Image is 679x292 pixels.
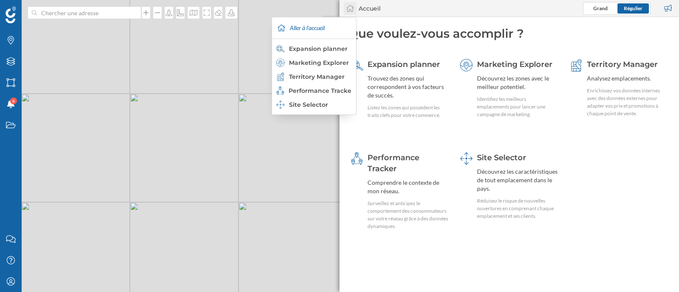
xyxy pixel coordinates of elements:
img: explorer.svg [276,58,285,67]
img: monitoring-360.svg [351,152,363,165]
div: Listez les zones qui possèdent les traits clefs pour votre commerce. [368,104,449,119]
div: Performance Tracker [276,86,351,95]
span: 8 [12,97,15,105]
img: search-areas--hover.svg [276,44,285,53]
span: Territory Manager [587,60,658,69]
div: Découvrez les caractéristiques de tout emplacement dans le pays. [477,167,558,193]
div: Aller à l'accueil [274,17,354,39]
img: search-areas.svg [351,59,363,72]
span: Performance Tracker [368,153,419,173]
img: explorer.svg [460,59,473,72]
div: Enrichissez vos données internes avec des données externes pour adapter vos prix et promotions à ... [587,87,668,117]
img: territory-manager.svg [570,59,583,72]
span: Régulier [624,5,643,11]
img: dashboards-manager.svg [460,152,473,165]
div: Que voulez-vous accomplir ? [348,25,671,42]
img: territory-manager.svg [276,72,285,81]
span: Site Selector [477,153,526,162]
div: Expansion planner [276,44,351,53]
div: Accueil [359,4,381,13]
img: monitoring-360.svg [276,86,284,95]
span: Expansion planner [368,60,440,69]
img: Logo Geoblink [6,6,16,23]
span: Marketing Explorer [477,60,553,69]
div: Comprendre le contexte de mon réseau. [368,178,449,195]
div: Surveillez et anticipez le comportement des consommateurs sur votre réseau grâce à des données dy... [368,200,449,230]
div: Réduisez le risque de nouvelles ouvertures en comprenant chaque emplacement et ses clients. [477,197,558,220]
span: Grand [593,5,608,11]
div: Découvrez les zones avec le meilleur potentiel. [477,74,558,91]
div: Territory Manager [276,72,351,81]
div: Marketing Explorer [276,58,351,67]
div: Trouvez des zones qui correspondent à vos facteurs de succès. [368,74,449,100]
div: Site Selector [276,100,351,109]
span: Assistance [14,6,55,14]
div: Analysez emplacements. [587,74,668,83]
img: dashboards-manager.svg [276,100,285,109]
div: Identifiez les meilleurs emplacements pour lancer une campagne de marketing. [477,95,558,118]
